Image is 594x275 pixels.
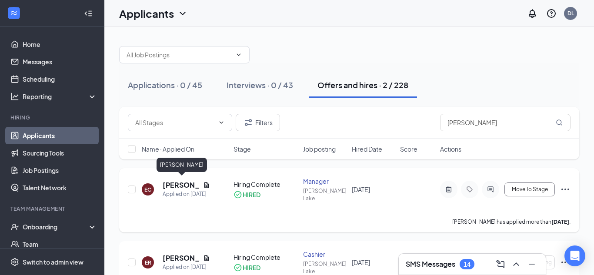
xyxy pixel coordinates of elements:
div: Cashier [303,250,346,258]
svg: WorkstreamLogo [10,9,18,17]
a: Job Postings [23,162,97,179]
div: Interviews · 0 / 43 [227,80,293,90]
svg: ActiveChat [485,186,496,193]
svg: Document [203,182,210,189]
svg: Collapse [84,9,93,18]
h5: [PERSON_NAME] [163,180,200,190]
div: Applications · 0 / 45 [128,80,202,90]
div: Switch to admin view [23,258,83,266]
button: ChevronUp [509,257,523,271]
span: Move To Stage [512,186,548,192]
svg: Minimize [527,259,537,269]
div: Applied on [DATE] [163,263,210,272]
button: ComposeMessage [494,257,507,271]
a: Sourcing Tools [23,144,97,162]
h5: [PERSON_NAME] [163,253,200,263]
div: Onboarding [23,222,90,231]
a: Scheduling [23,70,97,88]
svg: QuestionInfo [546,8,557,19]
svg: ActiveNote [444,186,454,193]
span: [DATE] [352,186,370,193]
div: Offers and hires · 2 / 228 [317,80,408,90]
a: Applicants [23,127,97,144]
svg: CheckmarkCircle [234,263,242,272]
span: Stage [234,145,251,153]
div: Manager [303,177,346,186]
svg: ChevronDown [235,51,242,58]
span: Score [400,145,417,153]
svg: Filter [243,117,254,128]
b: [DATE] [551,219,569,225]
svg: Tag [464,186,475,193]
div: Hiring Complete [234,180,298,189]
svg: Analysis [10,92,19,101]
input: All Job Postings [127,50,232,60]
button: Minimize [525,257,539,271]
button: Filter Filters [236,114,280,131]
button: Move To Stage [504,182,555,196]
svg: ChevronDown [218,119,225,126]
div: [PERSON_NAME] [157,158,207,172]
a: Home [23,36,97,53]
div: ER [145,259,151,266]
div: 14 [464,261,471,268]
div: DL [567,10,574,17]
div: [PERSON_NAME] Lake [303,260,346,275]
a: Messages [23,53,97,70]
svg: Notifications [527,8,537,19]
span: Name · Applied On [142,145,194,153]
svg: UserCheck [10,222,19,231]
svg: Ellipses [560,184,571,195]
svg: Settings [10,258,19,266]
div: Team Management [10,205,95,212]
h1: Applicants [119,6,174,21]
h3: SMS Messages [406,259,455,269]
svg: MagnifyingGlass [556,119,563,126]
input: Search in offers and hires [440,114,571,131]
div: Reporting [23,92,97,101]
div: HIRED [243,190,260,199]
span: Hired Date [352,145,382,153]
div: Applied on [DATE] [163,190,210,199]
div: Hiring Complete [234,253,298,262]
a: Talent Network [23,179,97,196]
span: Job posting [303,145,336,153]
svg: Ellipses [560,257,571,268]
input: All Stages [135,118,214,127]
div: [PERSON_NAME] Lake [303,187,346,202]
div: EC [144,186,151,193]
div: Hiring [10,114,95,121]
svg: Document [203,255,210,262]
svg: ChevronDown [177,8,188,19]
p: [PERSON_NAME] has applied more than . [452,218,571,225]
svg: ComposeMessage [495,259,506,269]
div: Open Intercom Messenger [564,245,585,266]
a: Team [23,235,97,253]
svg: ChevronUp [511,259,521,269]
span: [DATE] [352,258,370,266]
div: HIRED [243,263,260,272]
span: Actions [440,145,461,153]
svg: CheckmarkCircle [234,190,242,199]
